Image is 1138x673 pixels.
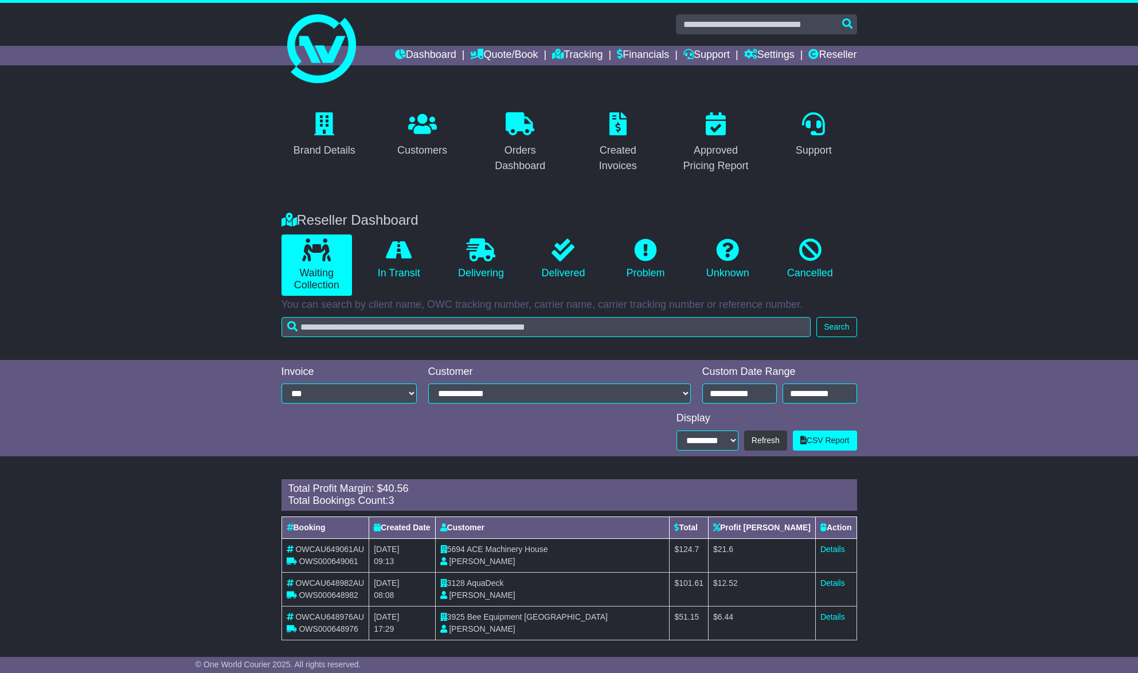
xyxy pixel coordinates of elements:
[467,612,608,621] span: Bee Equipment [GEOGRAPHIC_DATA]
[374,624,394,633] span: 17:29
[447,545,465,554] span: 5694
[477,108,564,178] a: Orders Dashboard
[445,234,516,284] a: Delivering
[449,590,515,600] span: [PERSON_NAME]
[467,578,504,588] span: AquaDeck
[288,483,850,495] div: Total Profit Margin: $
[397,143,447,158] div: Customers
[702,366,857,378] div: Custom Date Range
[709,606,816,640] td: $
[286,108,363,162] a: Brand Details
[617,46,669,65] a: Financials
[395,46,456,65] a: Dashboard
[709,572,816,606] td: $
[670,572,709,606] td: $
[679,545,699,554] span: 124.7
[288,495,850,507] div: Total Bookings Count:
[680,143,752,174] div: Approved Pricing Report
[435,517,670,538] th: Customer
[820,545,845,554] a: Details
[389,495,394,506] span: 3
[295,612,364,621] span: OWCAU648976AU
[369,517,435,538] th: Created Date
[816,317,857,337] button: Search
[281,299,857,311] p: You can search by client name, OWC tracking number, carrier name, carrier tracking number or refe...
[295,578,364,588] span: OWCAU648982AU
[744,46,795,65] a: Settings
[528,234,599,284] a: Delivered
[294,143,355,158] div: Brand Details
[299,590,358,600] span: OWS000648982
[582,143,654,174] div: Created Invoices
[693,234,763,284] a: Unknown
[299,624,358,633] span: OWS000648976
[195,660,361,669] span: © One World Courier 2025. All rights reserved.
[808,46,857,65] a: Reseller
[718,612,733,621] span: 6.44
[775,234,845,284] a: Cancelled
[610,234,681,284] a: Problem
[718,545,733,554] span: 21.6
[788,108,839,162] a: Support
[447,612,465,621] span: 3925
[281,517,369,538] th: Booking
[383,483,409,494] span: 40.56
[374,557,394,566] span: 09:13
[281,366,417,378] div: Invoice
[374,612,399,621] span: [DATE]
[281,234,352,296] a: Waiting Collection
[552,46,603,65] a: Tracking
[676,412,857,425] div: Display
[679,578,703,588] span: 101.61
[484,143,556,174] div: Orders Dashboard
[467,545,548,554] span: ACE Machinery House
[449,557,515,566] span: [PERSON_NAME]
[679,612,699,621] span: 51.15
[299,557,358,566] span: OWS000649061
[683,46,730,65] a: Support
[276,212,863,229] div: Reseller Dashboard
[670,517,709,538] th: Total
[718,578,738,588] span: 12.52
[820,578,845,588] a: Details
[709,517,816,538] th: Profit [PERSON_NAME]
[363,234,434,284] a: In Transit
[374,545,399,554] span: [DATE]
[575,108,662,178] a: Created Invoices
[295,545,364,554] span: OWCAU649061AU
[390,108,455,162] a: Customers
[709,538,816,572] td: $
[428,366,691,378] div: Customer
[744,431,787,451] button: Refresh
[815,517,857,538] th: Action
[374,578,399,588] span: [DATE]
[672,108,759,178] a: Approved Pricing Report
[796,143,832,158] div: Support
[820,612,845,621] a: Details
[670,606,709,640] td: $
[470,46,538,65] a: Quote/Book
[447,578,465,588] span: 3128
[793,431,857,451] a: CSV Report
[449,624,515,633] span: [PERSON_NAME]
[670,538,709,572] td: $
[374,590,394,600] span: 08:08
